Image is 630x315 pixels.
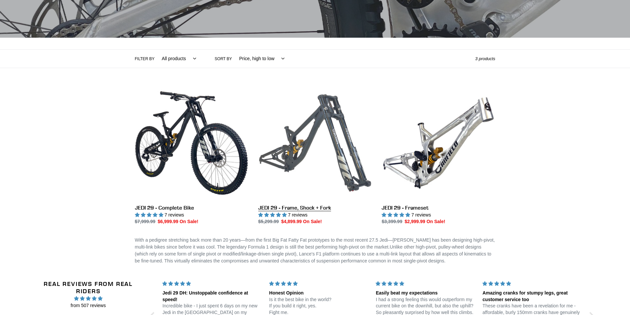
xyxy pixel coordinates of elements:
div: Honest Opinion [269,290,368,296]
label: Filter by [135,56,155,62]
h2: Real Reviews from Real Riders [31,280,145,295]
span: With a pedigree stretching back more than 20 years—from the first Big Fat Fatty Fat prototypes to... [135,237,495,263]
div: Easily beat my expectations [376,290,475,296]
div: Jedi 29 DH: Unstoppable confidence at speed! [162,290,261,303]
span: from 507 reviews [31,302,145,309]
div: 5 stars [376,280,475,287]
span: 4.96 stars [31,295,145,302]
label: Sort by [215,56,232,62]
div: Amazing cranks for stumpy legs, great customer service too [483,290,581,303]
div: 5 stars [162,280,261,287]
div: 5 stars [483,280,581,287]
span: 3 products [475,56,495,61]
div: 5 stars [269,280,368,287]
